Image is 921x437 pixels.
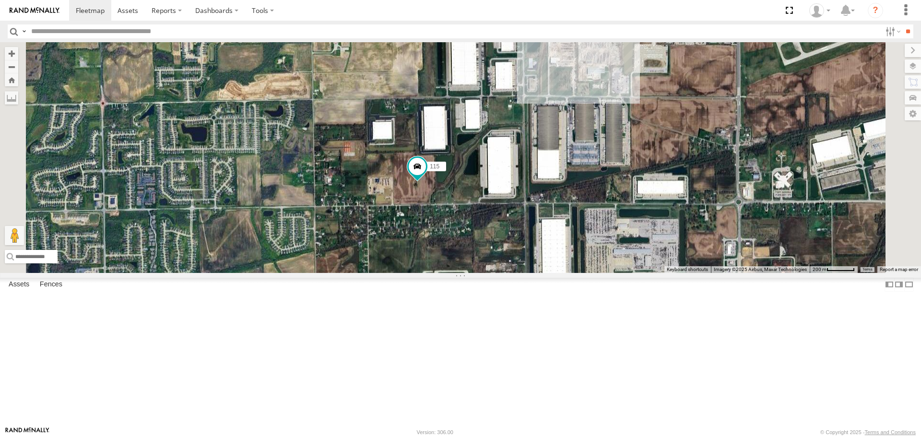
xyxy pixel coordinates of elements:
[5,73,18,86] button: Zoom Home
[5,47,18,60] button: Zoom in
[894,278,904,292] label: Dock Summary Table to the Right
[810,266,858,273] button: Map Scale: 200 m per 55 pixels
[430,163,439,170] span: 115
[820,429,916,435] div: © Copyright 2025 -
[868,3,883,18] i: ?
[865,429,916,435] a: Terms and Conditions
[813,267,827,272] span: 200 m
[20,24,28,38] label: Search Query
[35,278,67,292] label: Fences
[880,267,918,272] a: Report a map error
[862,267,873,271] a: Terms (opens in new tab)
[5,91,18,105] label: Measure
[882,24,902,38] label: Search Filter Options
[904,278,914,292] label: Hide Summary Table
[5,60,18,73] button: Zoom out
[4,278,34,292] label: Assets
[806,3,834,18] div: Brandon Hickerson
[10,7,59,14] img: rand-logo.svg
[885,278,894,292] label: Dock Summary Table to the Left
[905,107,921,120] label: Map Settings
[5,427,49,437] a: Visit our Website
[5,226,24,245] button: Drag Pegman onto the map to open Street View
[417,429,453,435] div: Version: 306.00
[714,267,807,272] span: Imagery ©2025 Airbus, Maxar Technologies
[667,266,708,273] button: Keyboard shortcuts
